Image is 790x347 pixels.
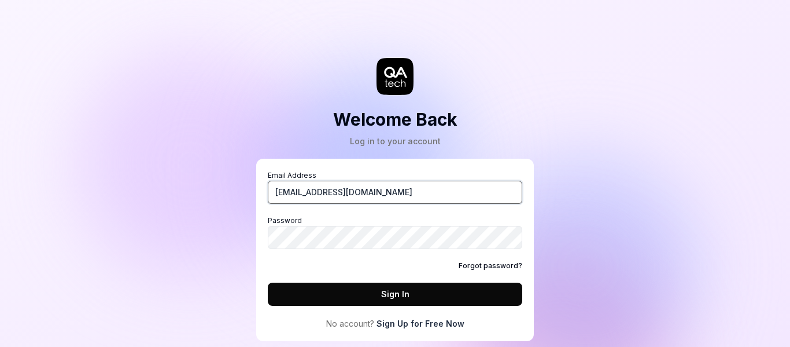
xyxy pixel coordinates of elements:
[459,261,522,271] a: Forgot password?
[268,170,522,204] label: Email Address
[376,317,464,330] a: Sign Up for Free Now
[333,107,457,133] h2: Welcome Back
[326,317,374,330] span: No account?
[268,181,522,204] input: Email Address
[268,215,522,249] label: Password
[268,283,522,306] button: Sign In
[333,135,457,147] div: Log in to your account
[268,226,522,249] input: Password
